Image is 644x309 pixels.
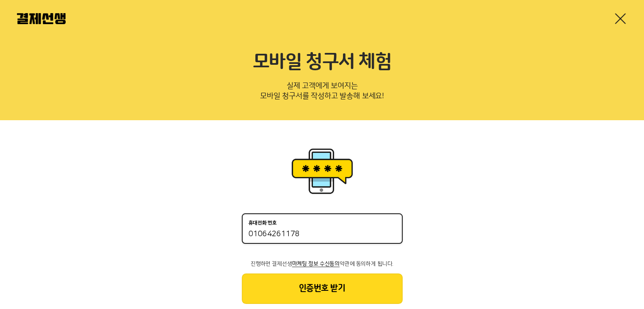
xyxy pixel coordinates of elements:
p: 진행하면 결제선생 약관에 동의하게 됩니다. [242,261,403,267]
p: 실제 고객에게 보여지는 모바일 청구서를 작성하고 발송해 보세요! [17,79,627,107]
img: 결제선생 [17,13,66,24]
img: 휴대폰인증 이미지 [288,146,356,196]
p: 휴대전화 번호 [249,220,277,226]
h2: 모바일 청구서 체험 [17,51,627,74]
button: 인증번호 받기 [242,273,403,304]
input: 휴대전화 번호 [249,229,396,240]
span: 마케팅 정보 수신동의 [292,261,340,267]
